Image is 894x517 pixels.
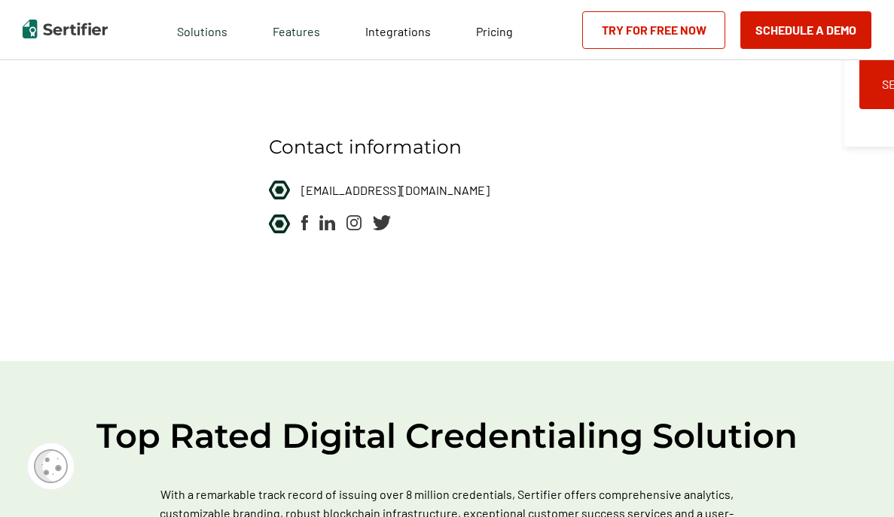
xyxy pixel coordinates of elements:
[365,24,431,38] span: Integrations
[740,11,871,49] button: Schedule a Demo
[476,20,513,39] a: Pricing
[819,445,894,517] iframe: Chat Widget
[365,20,431,39] a: Integrations
[346,215,362,230] img: instagram-logo
[269,214,290,233] img: List Icon
[582,11,725,49] a: Try for Free Now
[15,414,879,458] h2: Top Rated Digital Credentialing Solution
[319,215,335,230] img: linkedin-logo
[301,181,490,199] a: [EMAIL_ADDRESS][DOMAIN_NAME]
[269,181,290,199] img: List Icon
[269,132,490,162] p: Contact information
[301,215,308,230] img: facebook-logo
[177,20,227,39] span: Solutions
[373,215,391,230] img: twitter-logo
[34,449,68,483] img: Cookie Popup Icon
[23,20,108,38] img: Sertifier | Digital Credentialing Platform
[301,183,490,197] span: [EMAIL_ADDRESS][DOMAIN_NAME]
[273,20,320,39] span: Features
[476,24,513,38] span: Pricing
